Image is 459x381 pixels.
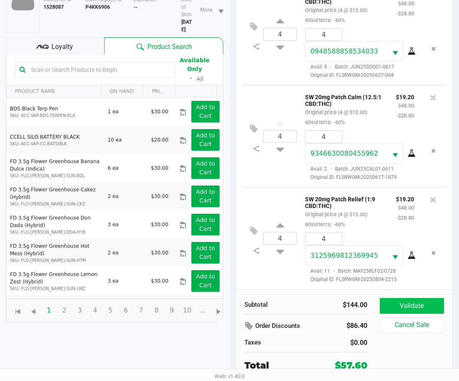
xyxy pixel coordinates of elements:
td: 6 ea [104,154,147,182]
inline-svg: Split item qty to new line [249,245,263,256]
td: FD 3.5g Flower Greenhouse Banana Dulce (Indica) [7,154,104,182]
app-button-loader: Add to Cart [196,104,215,119]
button: Cancel Sale [380,317,444,333]
inline-svg: Split item qty to new line [249,143,263,154]
td: 5 ea [104,295,147,323]
span: 9346630080455962 [310,149,378,157]
span: More [200,6,212,14]
span: -60% [332,119,345,125]
div: Subtotal [244,300,300,310]
td: 3 ea [104,267,147,295]
span: Page 10 [179,303,195,318]
span: ᛫ [186,75,196,83]
span: Avail: 11 Batch: MAY25RLF02-0728 [305,268,396,274]
span: Product Search [147,42,192,52]
p: SW 20mg Patch Relief (1:9 CBD:THC) [305,194,383,209]
span: 0948588858534033 [310,47,378,55]
span: Go to the first page [13,307,23,317]
td: 10 ea [104,126,147,154]
input: Scan or Search Products to Begin [28,64,170,76]
span: $30.00 [151,250,168,256]
b: [DATE] [181,19,192,32]
span: Go to the previous page [28,307,39,317]
button: Add to Cart [191,129,220,151]
p: SKU: FLO-[PERSON_NAME]-DDA-HYB [10,229,100,235]
button: Add to Cart [191,242,220,264]
small: Original price (4 @ $12.00) [305,7,367,13]
span: · [327,64,335,70]
span: -60% [332,17,345,23]
app-button-loader: Add to Cart [196,273,215,288]
span: · [327,166,335,172]
div: $86.40 [334,319,367,333]
button: Select [387,42,403,61]
th: PRODUCT NAME [7,85,101,98]
span: Page 7 [133,303,149,318]
span: Page 4 [87,303,103,318]
td: FD 3.5g Flower Greenhouse Cakez (Hybrid) [7,182,104,210]
span: Loyalty [51,42,73,52]
small: -$28.80 [396,10,414,17]
span: Page 5 [103,303,118,318]
p: SW 20mg Patch Calm (12.5:1 CBD:THC) [305,92,383,107]
span: -60% [332,221,345,227]
button: Add to Cart [191,157,220,179]
span: Page 11 [195,303,210,318]
span: $30.00 [151,278,168,284]
small: 60surterra: [305,17,345,23]
span: Page 6 [118,303,134,318]
div: $0.00 [312,338,367,348]
button: Remove the package from the orderLine [428,41,439,56]
td: FD 3.5g Flower Greenhouse Melon Collie (Hybrid-Sativa) [7,295,104,323]
p: SKU: FLO-[PERSON_NAME]-SUN-BDL [10,173,100,179]
span: Page 8 [149,303,164,318]
span: Page 3 [72,303,88,318]
p: SKU: FLO-[PERSON_NAME]-SUN-HTM [10,257,100,264]
app-button-loader: Add to Cart [196,217,215,232]
small: -$28.80 [396,215,414,221]
p: $19.20 [396,92,414,100]
small: $48.00 [398,0,414,7]
th: PRICE [143,85,175,98]
div: Total [244,359,318,372]
small: -$28.80 [396,112,414,119]
span: $30.00 [151,193,168,199]
p: SKU: ACC-VAP-BDS-TERPEN-BLK [10,112,100,119]
app-button-loader: Add to Cart [196,245,215,260]
p: $19.20 [396,194,414,203]
span: Avail: 9 Batch: JUN25SOO01-0617 [305,64,394,70]
button: Add to Cart [191,101,220,122]
b: 1528087 [44,4,64,10]
button: Add to Cart [191,186,220,207]
td: BDS Black Terp Pen [7,98,104,126]
span: Go to the next page [210,302,226,318]
p: SKU: FLO-[PERSON_NAME]-SUN-LMZ [10,286,100,292]
span: Page 9 [164,303,180,318]
small: $48.00 [398,205,414,211]
small: Original price (4 @ $12.00) [305,109,367,115]
app-button-loader: Add to Cart [196,132,215,147]
span: $30.00 [151,109,168,115]
div: Order Discounts [244,319,322,334]
td: FD 3.5g Flower Greenhouse Lemon Zest (Hybrid) [7,267,104,295]
span: $30.00 [151,222,168,227]
small: 60surterra: [305,119,345,125]
td: 3 ea [104,210,147,239]
p: SKU: FLO-[PERSON_NAME]-SUN-CKZ [10,201,100,207]
span: $30.00 [151,165,168,171]
button: Add to Cart [191,214,220,235]
app-button-loader: Add to Cart [196,160,215,176]
button: Validate [380,298,444,314]
td: FD 3.5g Flower Greenhouse Don Dada (Hybrid) [7,210,104,239]
span: Go to the next page [213,307,224,317]
button: Select [387,246,403,265]
button: Remove the package from the orderLine [428,143,439,159]
td: FD 3.5g Flower Greenhouse Hot Mess (Hybrid) [7,239,104,267]
span: Avail: 2 Batch: JUN25CAL01-0611 [305,166,394,172]
button: Select [387,144,403,163]
small: 60surterra: [305,221,345,227]
div: $57.60 [335,359,367,372]
td: 2 ea [104,239,147,267]
p: SKU: ACC-VAP-CC-BATSIBLK [10,141,100,147]
button: All [196,75,203,83]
